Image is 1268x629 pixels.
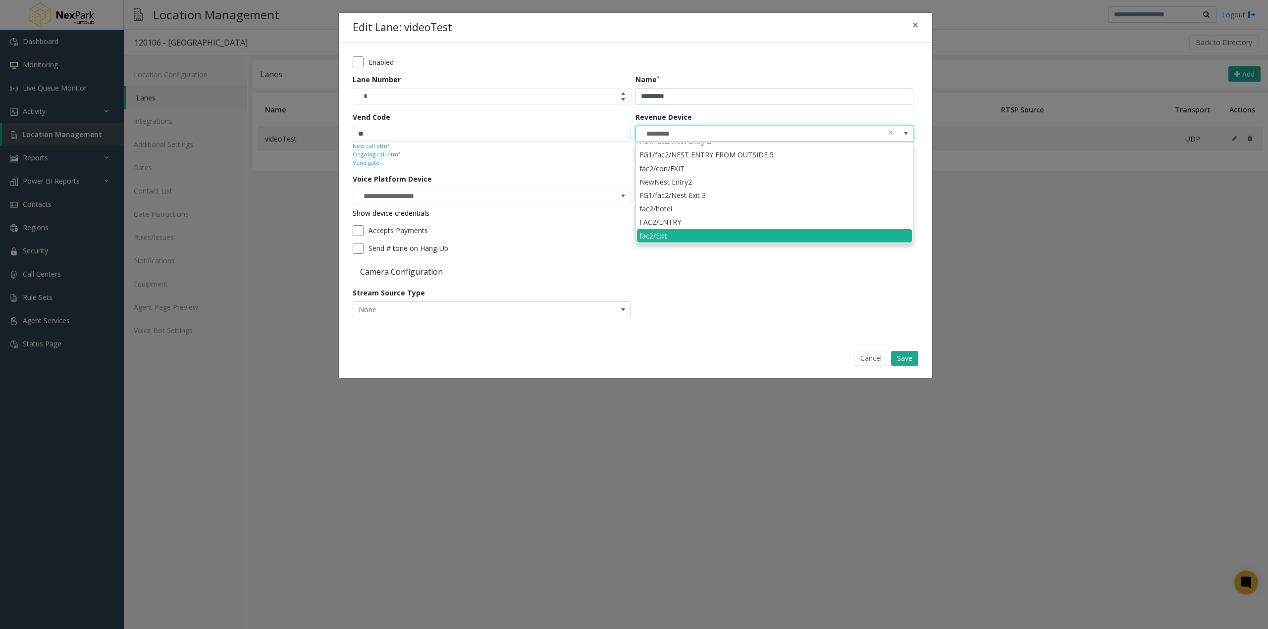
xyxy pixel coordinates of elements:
button: Save [891,351,918,366]
span: None [353,302,575,318]
label: Name [635,74,660,85]
span: clear [887,127,894,138]
li: fac2/con/EXIT [637,162,912,175]
label: Accepts Payments [369,225,428,236]
span: × [912,18,918,32]
li: FAC2/POF [637,242,912,256]
li: NewNest Entry2 [637,175,912,189]
li: fac2/hotel [637,202,912,215]
label: Lane Number [353,74,401,85]
label: Camera Configuration [353,266,633,277]
label: Vend Code [353,112,390,122]
span: Decrease value [616,97,630,104]
li: FG1/fac2/Nest Exit 3 [637,189,912,202]
li: fac2/Exit [637,229,912,242]
h4: Edit Lane: videoTest [353,20,452,36]
label: Voice Platform Device [353,174,432,184]
label: Enabled [369,57,394,67]
li: FAC2/ENTRY [637,215,912,229]
label: Send # tone on Hang-Up [369,243,448,253]
button: Cancel [854,351,888,366]
a: Show device credentials [353,208,429,218]
small: Ongoing call dtmf [353,150,400,159]
label: Stream Source Type [353,288,425,298]
small: New call dtmf [353,142,389,150]
label: Revenue Device [635,112,692,122]
button: Close [905,13,925,37]
li: FG1/fac2/NEST ENTRY FROM OUTSIDE 5 [637,148,912,161]
small: Vend gate [353,159,379,167]
span: Increase value [616,89,630,97]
